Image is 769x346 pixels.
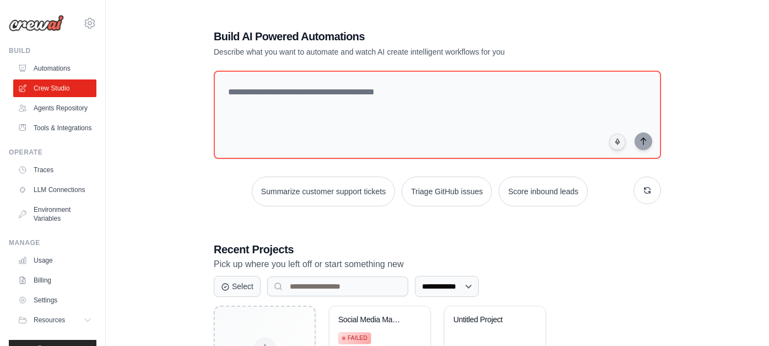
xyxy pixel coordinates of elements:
[9,238,96,247] div: Manage
[13,60,96,77] a: Automations
[499,177,588,206] button: Score inbound leads
[338,315,405,325] div: Social Media Management & Content Strategy Automation
[214,276,261,297] button: Select
[13,272,96,289] a: Billing
[13,291,96,309] a: Settings
[214,257,661,272] p: Pick up where you left off or start something new
[9,15,64,31] img: Logo
[13,252,96,269] a: Usage
[13,181,96,199] a: LLM Connections
[214,46,584,57] p: Describe what you want to automate and watch AI create intelligent workflows for you
[609,134,626,150] button: Click to speak your automation idea
[214,29,584,44] h1: Build AI Powered Automations
[13,79,96,97] a: Crew Studio
[633,177,661,204] button: Get new suggestions
[13,161,96,179] a: Traces
[13,201,96,227] a: Environment Variables
[9,46,96,55] div: Build
[402,177,492,206] button: Triage GitHub issues
[214,242,661,257] h3: Recent Projects
[9,148,96,157] div: Operate
[348,334,367,343] span: Failed
[34,316,65,324] span: Resources
[252,177,395,206] button: Summarize customer support tickets
[13,311,96,329] button: Resources
[453,315,520,325] div: Untitled Project
[13,99,96,117] a: Agents Repository
[13,119,96,137] a: Tools & Integrations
